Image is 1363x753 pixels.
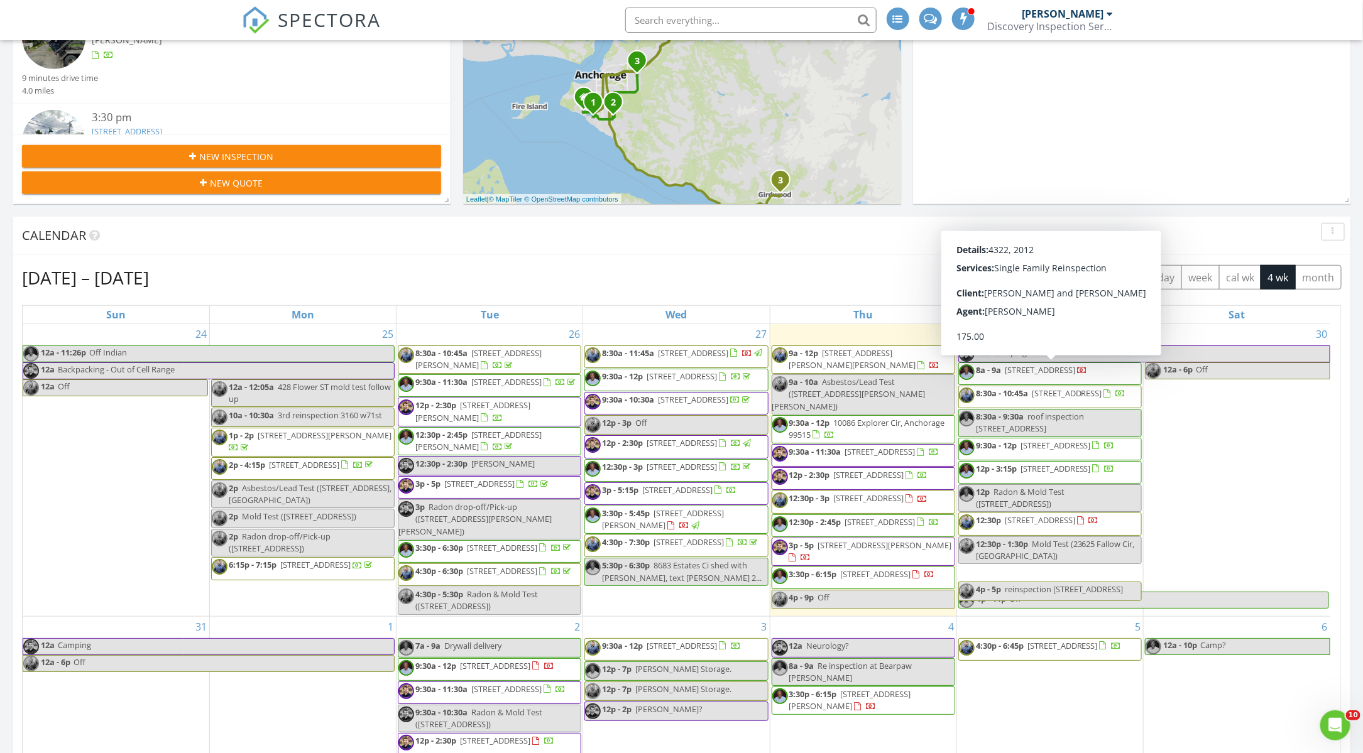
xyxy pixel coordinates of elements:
[585,484,601,500] img: 45532e3d26bb4d59a13f8e15856718ef.jpeg
[976,463,1115,474] a: 12p - 3:15p [STREET_ADDRESS]
[471,458,535,469] span: [PERSON_NAME]
[397,324,583,616] td: Go to August 26, 2025
[398,345,581,374] a: 8:30a - 10:45a [STREET_ADDRESS][PERSON_NAME]
[92,110,406,126] div: 3:30 pm
[994,347,1027,358] span: Camping
[415,588,463,600] span: 4:30p - 5:30p
[1127,324,1143,344] a: Go to August 29, 2025
[772,446,788,462] img: 45532e3d26bb4d59a13f8e15856718ef.jpeg
[22,110,85,173] img: streetview
[976,387,1028,399] span: 8:30a - 10:45a
[602,507,724,531] a: 3:30p - 5:45p [STREET_ADDRESS][PERSON_NAME]
[467,565,537,577] span: [STREET_ADDRESS]
[602,640,741,651] a: 9:30a - 12p [STREET_ADDRESS]
[211,176,263,190] span: New Quote
[789,417,830,428] span: 9:30a - 12p
[841,568,911,580] span: [STREET_ADDRESS]
[22,85,98,97] div: 4.0 miles
[637,60,645,68] div: 7813 Dover Ave, Anchorage, AK 99504
[789,539,952,563] a: 3p - 5p [STREET_ADDRESS][PERSON_NAME]
[988,20,1114,33] div: Discovery Inspection Services
[789,417,945,440] a: 9:30a - 12p 10086 Explorer Cir, Anchorage 99515
[789,469,830,480] span: 12p - 2:30p
[415,542,573,553] a: 3:30p - 6:30p [STREET_ADDRESS]
[415,376,468,387] span: 9:30a - 11:30a
[602,484,736,496] a: 3p - 5:15p [STREET_ADDRESS]
[23,363,39,379] img: 45532e3d26bb4d59a13f8e15856718ef.jpeg
[193,324,209,344] a: Go to August 24, 2025
[789,446,939,457] a: 9:30a - 11:30a [STREET_ADDRESS]
[23,639,39,654] img: 45532e3d26bb4d59a13f8e15856718ef.jpeg
[818,592,830,603] span: Off
[415,429,542,452] span: [STREET_ADDRESS][PERSON_NAME]
[602,536,650,548] span: 4:30p - 7:30p
[22,145,441,168] button: New Inspection
[625,8,877,33] input: Search everything...
[1009,593,1021,604] span: Off
[602,560,762,583] span: 8683 Estates Ci shed with [PERSON_NAME], text [PERSON_NAME] 2...
[415,458,468,469] span: 12:30p - 2:30p
[1314,324,1330,344] a: Go to August 30, 2025
[22,110,441,201] a: 3:30 pm [STREET_ADDRESS] [PERSON_NAME] 20 minutes drive time 10.2 miles
[242,17,381,43] a: SPECTORA
[40,363,55,379] span: 12a
[958,362,1142,385] a: 8a - 9a [STREET_ADDRESS]
[658,394,728,405] span: [STREET_ADDRESS]
[772,347,788,363] img: e44247eb5d754dae85a57f7dac8df971.jpeg
[22,171,441,194] button: New Quote
[280,559,351,570] span: [STREET_ADDRESS]
[1163,639,1198,654] span: 12a - 10p
[212,459,227,475] img: e44247eb5d754dae85a57f7dac8df971.jpeg
[834,492,904,504] span: [STREET_ADDRESS]
[789,516,841,528] span: 12:30p - 2:45p
[23,346,39,362] img: david.jpg
[415,588,538,612] span: Radon & Mold Test ([STREET_ADDRESS])
[602,507,724,531] span: [STREET_ADDRESS][PERSON_NAME]
[415,429,542,452] a: 12:30p - 2:45p [STREET_ADDRESS][PERSON_NAME]
[958,638,1142,661] a: 4:30p - 6:45p [STREET_ADDRESS]
[415,565,573,577] a: 4:30p - 6:30p [STREET_ADDRESS]
[398,588,414,604] img: e44247eb5d754dae85a57f7dac8df971.jpeg
[1021,440,1091,451] span: [STREET_ADDRESS]
[23,324,209,616] td: Go to August 24, 2025
[415,399,530,423] a: 12p - 2:30p [STREET_ADDRESS][PERSON_NAME]
[229,482,391,506] span: Asbestos/Lead Test ([STREET_ADDRESS], [GEOGRAPHIC_DATA])
[1005,364,1075,376] span: [STREET_ADDRESS]
[789,492,928,504] a: 12:30p - 3p [STREET_ADDRESS]
[772,345,955,374] a: 9a - 12p [STREET_ADDRESS][PERSON_NAME][PERSON_NAME]
[772,467,955,490] a: 12p - 2:30p [STREET_ADDRESS]
[789,376,819,387] span: 9a - 10a
[602,347,764,359] a: 8:30a - 11:45a [STREET_ADDRESS]
[602,394,752,405] a: 9:30a - 10:30a [STREET_ADDRESS]
[1295,265,1342,290] button: month
[212,381,227,397] img: e44247eb5d754dae85a57f7dac8df971.jpeg
[772,592,788,607] img: e44247eb5d754dae85a57f7dac8df971.jpeg
[398,542,414,558] img: david.jpg
[211,457,395,480] a: 2p - 4:15p [STREET_ADDRESS]
[585,437,601,453] img: 45532e3d26bb4d59a13f8e15856718ef.jpeg
[1005,583,1124,595] span: reinspection [STREET_ADDRESS]
[398,563,581,586] a: 4:30p - 6:30p [STREET_ADDRESS]
[398,501,552,536] span: Radon drop-off/Pick-up ([STREET_ADDRESS][PERSON_NAME][PERSON_NAME])
[772,444,955,467] a: 9:30a - 11:30a [STREET_ADDRESS]
[278,6,381,33] span: SPECTORA
[585,347,601,363] img: e44247eb5d754dae85a57f7dac8df971.jpeg
[212,409,227,425] img: e44247eb5d754dae85a57f7dac8df971.jpeg
[946,617,956,637] a: Go to September 4, 2025
[415,542,463,553] span: 3:30p - 6:30p
[229,482,238,494] span: 2p
[958,512,1142,535] a: 12:30p [STREET_ADDRESS]
[471,376,542,387] span: [STREET_ADDRESS]
[602,484,638,496] span: 3p - 5:15p
[229,559,276,570] span: 6:15p - 7:15p
[584,459,768,482] a: 12:30p - 3p [STREET_ADDRESS]
[489,195,523,203] a: © MapTiler
[585,507,601,523] img: david.jpg
[584,506,768,534] a: 3:30p - 5:45p [STREET_ADDRESS][PERSON_NAME]
[585,640,601,656] img: e44247eb5d754dae85a57f7dac8df971.jpeg
[398,476,581,499] a: 3p - 5p [STREET_ADDRESS]
[585,560,601,575] img: david.jpg
[956,324,1143,616] td: Go to August 29, 2025
[58,364,175,375] span: Backpacking - Out of Cell Range
[92,126,162,137] a: [STREET_ADDRESS]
